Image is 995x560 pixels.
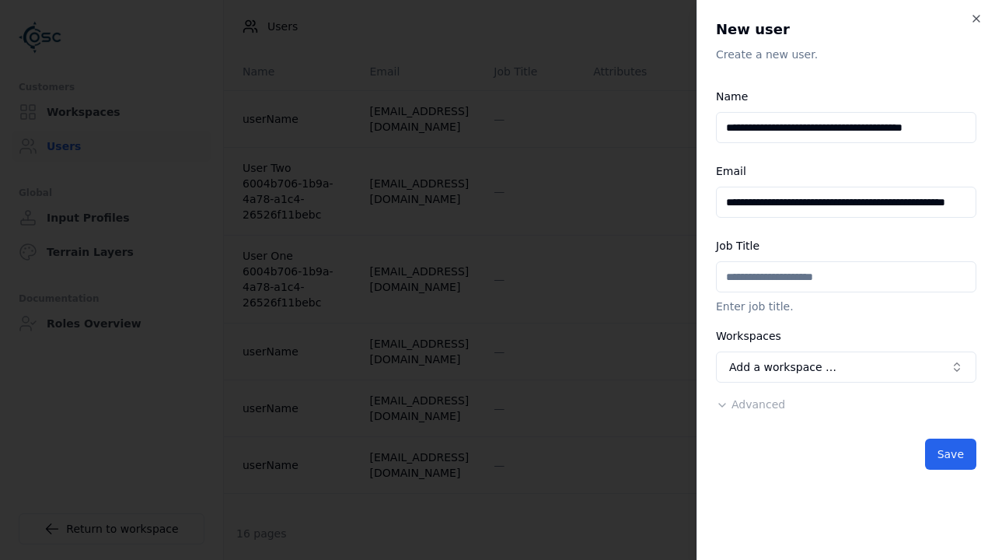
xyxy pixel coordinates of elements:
[729,359,836,375] span: Add a workspace …
[716,240,759,252] label: Job Title
[716,19,976,40] h2: New user
[716,299,976,314] p: Enter job title.
[716,330,781,342] label: Workspaces
[716,47,976,62] p: Create a new user.
[716,90,748,103] label: Name
[925,439,976,470] button: Save
[731,398,785,411] span: Advanced
[716,397,785,412] button: Advanced
[716,165,746,177] label: Email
